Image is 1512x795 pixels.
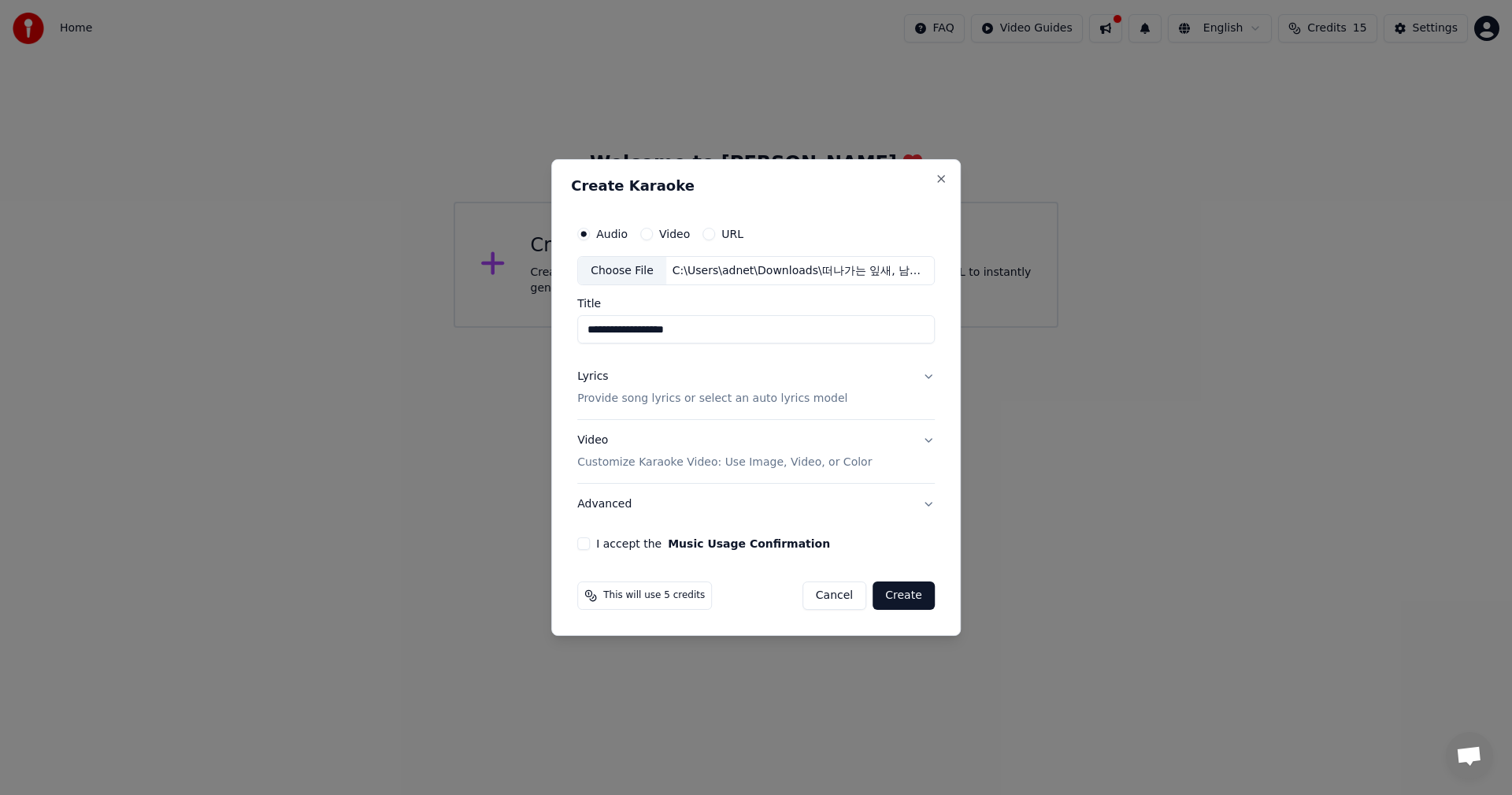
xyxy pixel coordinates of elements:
button: VideoCustomize Karaoke Video: Use Image, Video, or Color [577,421,935,484]
button: Create [873,581,935,610]
button: LyricsProvide song lyrics or select an auto lyrics model [577,357,935,420]
label: Video [659,228,690,240]
label: I accept the [596,538,830,549]
label: URL [721,228,743,240]
p: Provide song lyrics or select an auto lyrics model [577,392,847,407]
div: Choose File [578,257,666,285]
label: Title [577,299,935,310]
button: I accept the [668,538,830,549]
p: Customize Karaoke Video: Use Image, Video, or Color [577,455,872,470]
label: Audio [596,228,628,240]
div: Video [577,433,872,471]
div: Lyrics [577,370,608,385]
button: Cancel [802,581,866,610]
span: This will use 5 credits [603,589,705,602]
div: C:\Users\adnet\Downloads\떠나가는 잎새, 남겨진 마음 (2).mp3 [666,263,934,279]
button: Advanced [577,484,935,525]
h2: Create Karaoke [571,179,941,193]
